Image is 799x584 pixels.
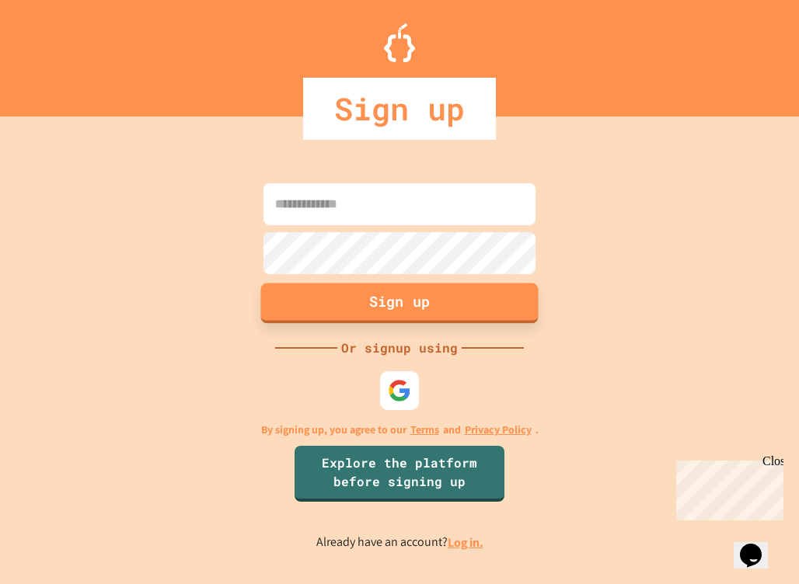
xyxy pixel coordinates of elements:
[465,422,532,438] a: Privacy Policy
[388,379,411,402] img: google-icon.svg
[303,78,496,140] div: Sign up
[6,6,107,99] div: Chat with us now!Close
[337,339,462,357] div: Or signup using
[410,422,439,438] a: Terms
[261,283,539,323] button: Sign up
[261,422,539,438] p: By signing up, you agree to our and .
[448,534,483,551] a: Log in.
[384,23,415,62] img: Logo.svg
[316,533,483,552] p: Already have an account?
[734,522,783,568] iframe: chat widget
[295,446,504,502] a: Explore the platform before signing up
[670,454,783,520] iframe: chat widget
